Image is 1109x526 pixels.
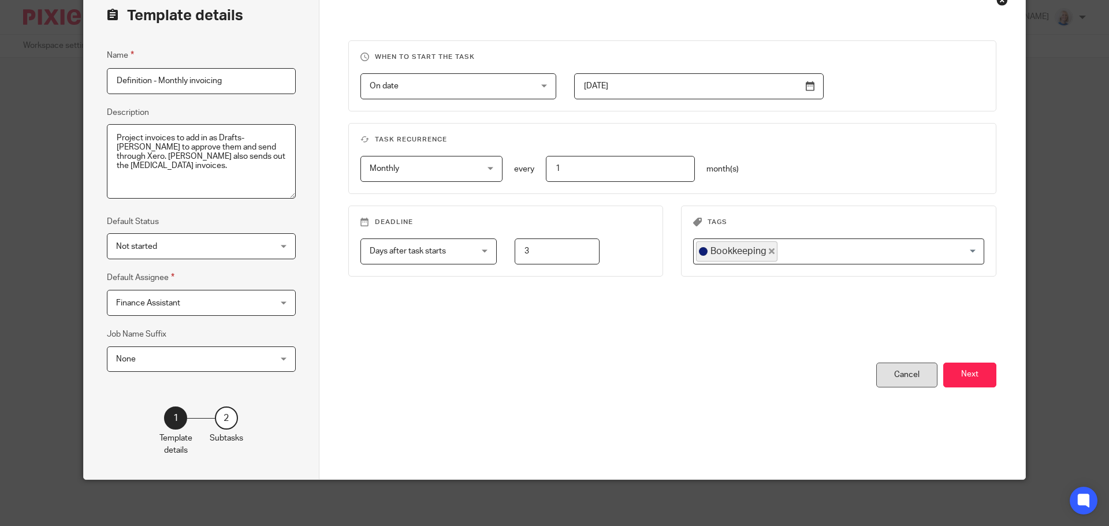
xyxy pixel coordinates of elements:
[876,363,937,387] div: Cancel
[107,271,174,284] label: Default Assignee
[116,299,180,307] span: Finance Assistant
[710,245,766,258] span: Bookkeeping
[370,247,446,255] span: Days after task starts
[769,248,775,254] button: Deselect Bookkeeping
[370,82,399,90] span: On date
[370,165,399,173] span: Monthly
[360,135,985,144] h3: Task recurrence
[107,124,296,199] textarea: Project invoices to add in as Drafts- [PERSON_NAME] to approve them and send through Xero. [PERSO...
[107,6,243,25] h2: Template details
[107,216,159,227] label: Default Status
[107,107,149,118] label: Description
[706,165,739,173] span: month(s)
[107,49,134,62] label: Name
[159,432,192,456] p: Template details
[116,355,136,363] span: None
[360,53,985,62] h3: When to start the task
[164,406,187,430] div: 1
[116,243,157,251] span: Not started
[107,329,166,340] label: Job Name Suffix
[215,406,238,430] div: 2
[210,432,243,444] p: Subtasks
[943,363,996,387] button: Next
[514,163,534,175] p: every
[779,241,977,262] input: Search for option
[360,218,652,227] h3: Deadline
[693,218,984,227] h3: Tags
[693,238,984,264] div: Search for option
